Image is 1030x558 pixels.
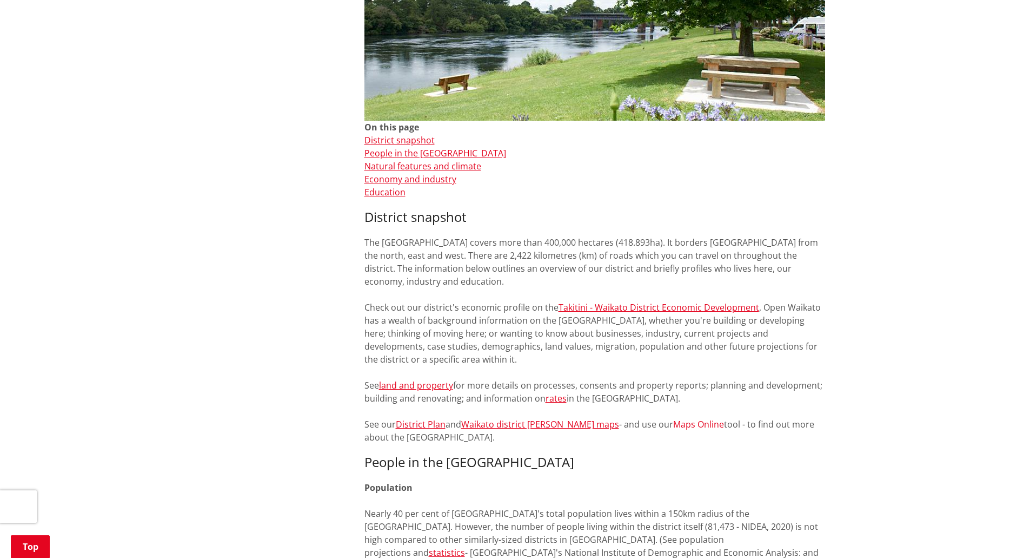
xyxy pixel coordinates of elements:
[461,418,619,430] a: Waikato district [PERSON_NAME] maps
[364,173,456,185] a: Economy and industry
[364,121,419,133] strong: On this page
[364,160,481,172] a: Natural features and climate
[364,134,435,146] a: District snapshot
[364,186,406,198] a: Education
[364,147,506,159] a: People in the [GEOGRAPHIC_DATA]
[396,418,446,430] a: District Plan
[364,209,825,225] h3: District snapshot
[364,482,413,494] strong: Population
[364,455,825,470] h3: People in the [GEOGRAPHIC_DATA]
[546,392,567,404] a: rates
[980,513,1019,552] iframe: Messenger Launcher
[673,418,724,430] a: Maps Online
[379,379,453,391] a: land and property
[364,236,825,444] p: The [GEOGRAPHIC_DATA] covers more than 400,000 hectares (418.893ha). It borders [GEOGRAPHIC_DATA]...
[559,301,759,313] a: Takitini - Waikato District Economic Development
[11,535,50,558] a: Top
